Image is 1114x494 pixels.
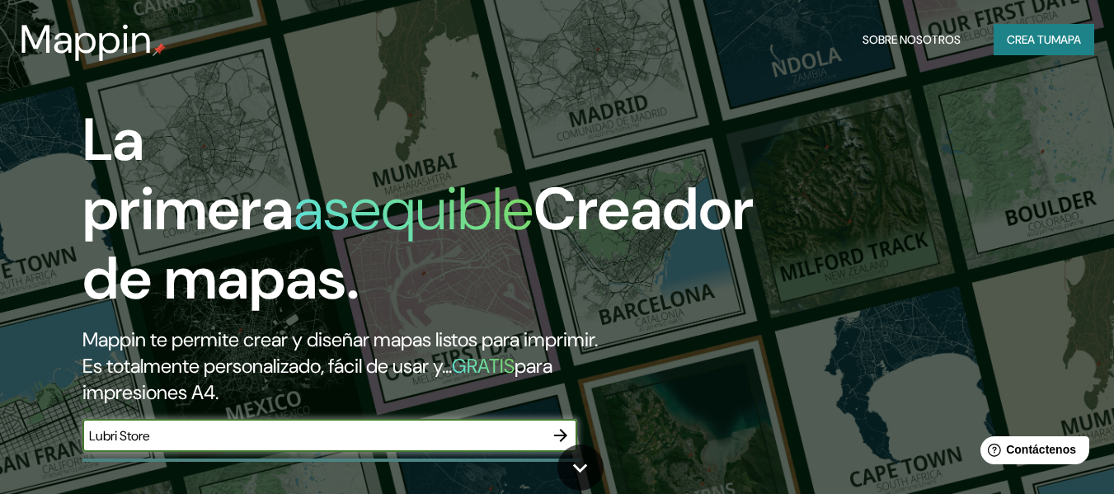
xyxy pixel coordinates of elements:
input: Elige tu lugar favorito [82,426,544,445]
font: Mappin [20,13,153,65]
iframe: Lanzador de widgets de ayuda [967,430,1096,476]
font: para impresiones A4. [82,353,552,405]
font: Es totalmente personalizado, fácil de usar y... [82,353,452,379]
font: Sobre nosotros [863,32,961,47]
font: GRATIS [452,353,515,379]
button: Sobre nosotros [856,24,967,55]
font: La primera [82,101,294,247]
button: Crea tumapa [994,24,1094,55]
font: Mappin te permite crear y diseñar mapas listos para imprimir. [82,327,598,352]
font: mapa [1051,32,1081,47]
font: asequible [294,171,533,247]
font: Creador de mapas. [82,171,754,317]
img: pin de mapeo [153,43,166,56]
font: Crea tu [1007,32,1051,47]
